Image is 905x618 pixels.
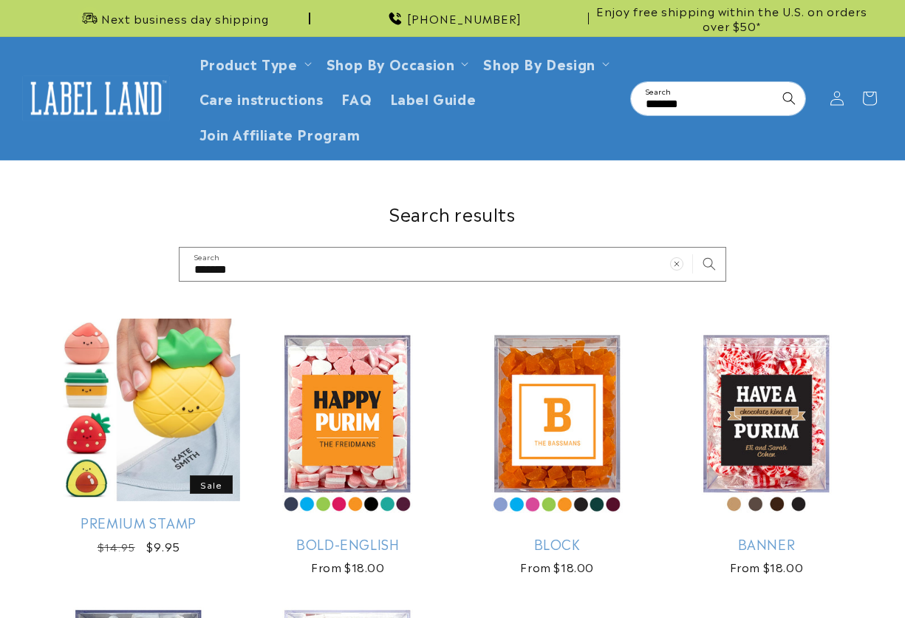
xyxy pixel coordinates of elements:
[191,81,332,115] a: Care instructions
[341,89,372,106] span: FAQ
[740,82,773,115] button: Clear search term
[37,514,240,531] a: Premium Stamp
[483,53,595,73] a: Shop By Design
[22,75,170,121] img: Label Land
[191,46,318,81] summary: Product Type
[318,46,475,81] summary: Shop By Occasion
[595,4,868,33] span: Enjoy free shipping within the U.S. on orders over $50*
[381,81,485,115] a: Label Guide
[101,11,269,26] span: Next business day shipping
[665,535,868,552] a: Banner
[199,125,361,142] span: Join Affiliate Program
[191,116,369,151] a: Join Affiliate Program
[332,81,381,115] a: FAQ
[660,248,693,280] button: Clear search term
[407,11,522,26] span: [PHONE_NUMBER]
[456,535,659,552] a: Block
[199,53,298,73] a: Product Type
[17,69,176,126] a: Label Land
[693,248,725,280] button: Search
[37,202,868,225] h1: Search results
[474,46,615,81] summary: Shop By Design
[390,89,477,106] span: Label Guide
[327,55,455,72] span: Shop By Occasion
[246,535,449,552] a: Bold-English
[773,82,805,115] button: Search
[199,89,324,106] span: Care instructions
